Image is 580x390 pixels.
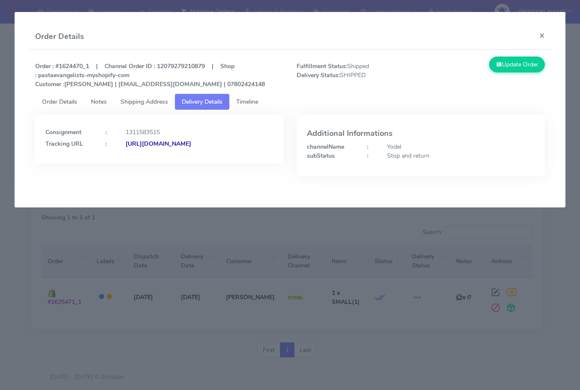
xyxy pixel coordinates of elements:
[35,62,265,88] strong: Order : #1624470_1 | Channel Order ID : 12079279210879 | Shop : pastaevangelists-myshopify-com [P...
[120,98,168,106] span: Shipping Address
[290,62,421,89] span: Shipped SHIPPED
[367,152,368,160] strong: :
[119,128,279,137] div: 1311583515
[307,129,535,138] h4: Additional Informations
[35,80,64,88] strong: Customer :
[381,142,541,151] div: Yodel
[45,140,83,148] strong: Tracking URL
[91,98,107,106] span: Notes
[126,140,191,148] strong: [URL][DOMAIN_NAME]
[307,152,335,160] strong: subStatus
[45,128,81,136] strong: Consignment
[42,98,77,106] span: Order Details
[182,98,222,106] span: Delivery Details
[532,24,552,47] button: Close
[381,151,541,160] div: Stop and return
[489,57,545,72] button: Update Order
[236,98,258,106] span: Timeline
[307,143,344,151] strong: channelName
[297,62,347,70] strong: Fulfillment Status:
[35,31,84,42] h4: Order Details
[105,128,107,136] strong: :
[297,71,340,79] strong: Delivery Status:
[35,94,545,110] ul: Tabs
[367,143,368,151] strong: :
[105,140,107,148] strong: :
